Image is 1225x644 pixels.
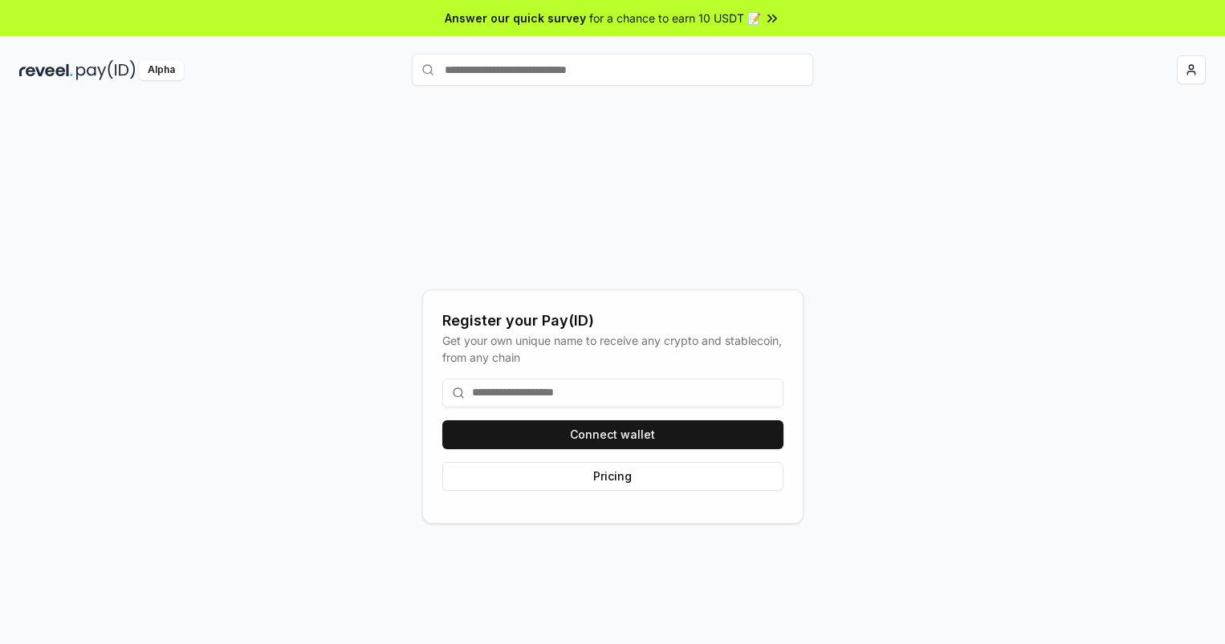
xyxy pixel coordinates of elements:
img: reveel_dark [19,60,73,80]
button: Connect wallet [442,420,783,449]
span: Answer our quick survey [445,10,586,26]
button: Pricing [442,462,783,491]
div: Get your own unique name to receive any crypto and stablecoin, from any chain [442,332,783,366]
div: Register your Pay(ID) [442,310,783,332]
span: for a chance to earn 10 USDT 📝 [589,10,761,26]
div: Alpha [139,60,184,80]
img: pay_id [76,60,136,80]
